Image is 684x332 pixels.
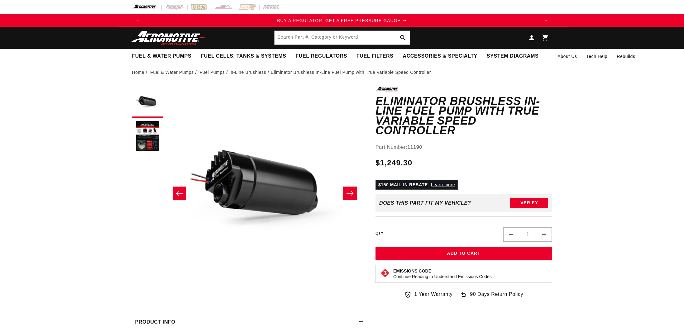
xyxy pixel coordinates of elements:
summary: Tech Help [582,49,612,64]
summary: Fuel Regulators [291,49,352,64]
span: Fuel Filters [356,53,394,59]
li: Eliminator Brushless In-Line Fuel Pump with True Variable Speed Controller [271,69,431,76]
span: Accessories & Specialty [403,53,477,59]
summary: Fuel & Water Pumps [127,49,196,64]
img: Aeromotive [130,31,208,45]
span: System Diagrams [487,53,538,59]
summary: Accessories & Specialty [398,49,482,64]
slideshow-component: Translation missing: en.sections.announcements.announcement_bar [117,14,568,27]
span: Rebuilds [617,53,635,60]
div: Part Number: [375,143,552,151]
span: Fuel & Water Pumps [132,53,192,59]
p: Continue Reading to Understand Emissions Codes [393,274,492,279]
input: Search by Part Number, Category or Keyword [275,31,410,45]
strong: 11190 [407,145,422,150]
span: 1 Year Warranty [414,290,452,298]
img: Emissions code [380,268,390,278]
span: BUY A REGULATOR, GET A FREE PRESSURE GAUGE [277,18,401,23]
div: Announcement [145,17,540,24]
button: Load image 2 in gallery view [132,121,163,152]
span: $1,249.30 [375,157,412,168]
button: Translation missing: en.sections.announcements.previous_announcement [132,14,145,27]
span: 90 Days Return Policy [470,290,523,305]
media-gallery: Gallery Viewer [132,87,363,300]
div: Does This part fit My vehicle? [379,200,471,206]
button: search button [396,31,410,45]
summary: Rebuilds [612,49,640,64]
button: Emissions CodeContinue Reading to Understand Emissions Codes [393,268,492,279]
a: Learn more [431,182,455,187]
button: Slide right [343,187,357,200]
button: Verify [510,198,548,208]
strong: Emissions Code [393,268,431,273]
label: QTY [375,231,384,236]
nav: breadcrumbs [132,69,552,76]
a: Fuel Pumps [200,69,225,76]
li: In-Line Brushless [229,69,271,76]
div: 1 of 4 [145,17,540,24]
button: Translation missing: en.sections.announcements.next_announcement [540,14,552,27]
summary: System Diagrams [482,49,543,64]
a: BUY A REGULATOR, GET A FREE PRESSURE GAUGE [145,17,540,24]
a: About Us [553,49,581,64]
span: Fuel Regulators [295,53,347,59]
a: Home [132,69,145,76]
button: Add to Cart [375,247,552,261]
button: Slide left [173,187,186,200]
p: $150 MAIL-IN REBATE [375,180,458,189]
span: About Us [557,54,577,59]
a: 1 Year Warranty [404,290,452,298]
summary: Product Info [132,313,363,331]
h2: Product Info [135,318,175,326]
a: 90 Days Return Policy [460,290,523,305]
summary: Fuel Cells, Tanks & Systems [196,49,291,64]
span: Fuel Cells, Tanks & Systems [201,53,286,59]
button: Load image 1 in gallery view [132,87,163,118]
span: Tech Help [586,53,608,60]
h1: Eliminator Brushless In-Line Fuel Pump with True Variable Speed Controller [375,96,552,135]
a: Fuel & Water Pumps [150,69,194,76]
summary: Fuel Filters [352,49,398,64]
